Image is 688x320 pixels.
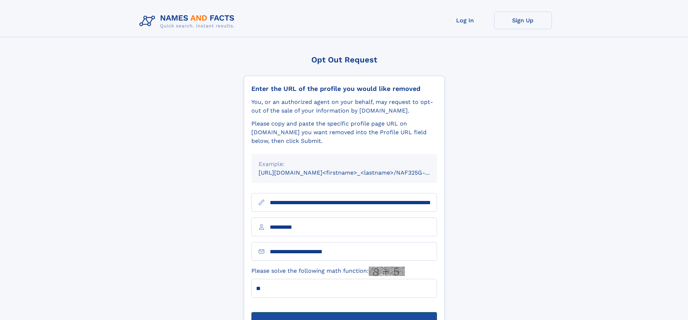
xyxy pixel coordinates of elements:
[251,98,437,115] div: You, or an authorized agent on your behalf, may request to opt-out of the sale of your informatio...
[259,160,430,168] div: Example:
[251,267,405,276] label: Please solve the following math function:
[259,169,451,176] small: [URL][DOMAIN_NAME]<firstname>_<lastname>/NAF325G-xxxxxxxx
[251,85,437,93] div: Enter the URL of the profile you would like removed
[244,55,445,64] div: Opt Out Request
[137,12,241,31] img: Logo Names and Facts
[436,12,494,29] a: Log In
[494,12,552,29] a: Sign Up
[251,119,437,145] div: Please copy and paste the specific profile page URL on [DOMAIN_NAME] you want removed into the Pr...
